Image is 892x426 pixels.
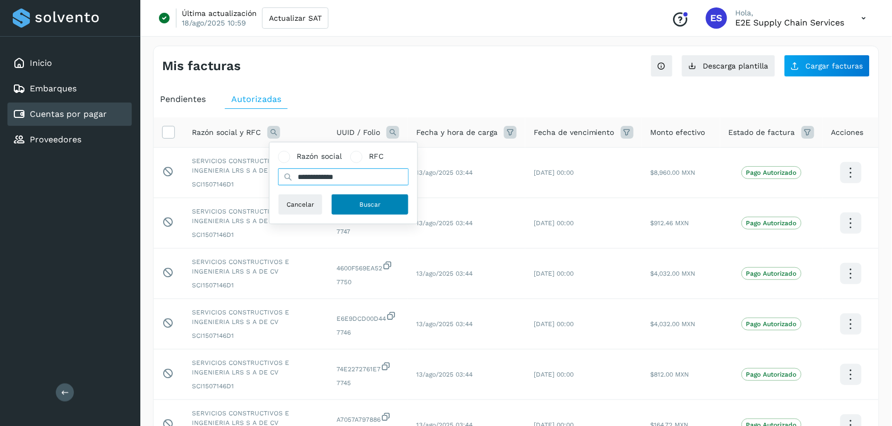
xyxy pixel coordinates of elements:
span: $812.00 MXN [651,371,689,378]
span: Estado de factura [729,127,795,138]
span: $4,032.00 MXN [651,320,696,328]
span: 13/ago/2025 03:44 [416,270,473,277]
span: 4600F569EA52 [336,260,399,273]
p: Pago Autorizado [746,270,797,277]
span: [DATE] 00:00 [534,320,574,328]
span: Autorizadas [231,94,281,104]
a: Inicio [30,58,52,68]
div: Inicio [7,52,132,75]
span: $4,032.00 MXN [651,270,696,277]
div: Embarques [7,77,132,100]
span: SERVICIOS CONSTRUCTIVOS E INGENIERIA LRS S A DE CV [192,308,319,327]
h4: Mis facturas [162,58,241,74]
button: Cargar facturas [784,55,870,77]
button: Descarga plantilla [681,55,776,77]
span: 7750 [336,277,399,287]
span: $912.46 MXN [651,219,689,227]
span: 7747 [336,227,399,236]
span: [DATE] 00:00 [534,270,574,277]
span: SERVICIOS CONSTRUCTIVOS E INGENIERIA LRS S A DE CV [192,257,319,276]
div: Proveedores [7,128,132,151]
span: E6E9DCD00D44 [336,311,399,323]
span: Fecha y hora de carga [416,127,498,138]
span: $8,960.00 MXN [651,169,696,176]
a: Proveedores [30,134,81,144]
span: 13/ago/2025 03:44 [416,169,473,176]
span: Descarga plantilla [703,62,769,70]
span: 13/ago/2025 03:44 [416,371,473,378]
span: SCI1507146D1 [192,230,319,240]
p: Pago Autorizado [746,320,797,328]
span: Acciones [831,127,864,138]
span: Actualizar SAT [269,14,322,22]
span: 74E2272761E7 [336,361,399,374]
a: Cuentas por pagar [30,109,107,119]
span: Monto efectivo [651,127,705,138]
span: SERVICIOS CONSTRUCTIVOS E INGENIERIA LRS S A DE CV [192,207,319,226]
span: 7745 [336,378,399,388]
span: Cargar facturas [806,62,863,70]
p: Pago Autorizado [746,169,797,176]
a: Embarques [30,83,77,93]
p: Pago Autorizado [746,219,797,227]
span: SCI1507146D1 [192,180,319,189]
div: Cuentas por pagar [7,103,132,126]
p: Hola, [736,8,845,18]
span: [DATE] 00:00 [534,219,574,227]
span: SERVICIOS CONSTRUCTIVOS E INGENIERIA LRS S A DE CV [192,156,319,175]
span: SERVICIOS CONSTRUCTIVOS E INGENIERIA LRS S A DE CV [192,358,319,377]
span: SCI1507146D1 [192,381,319,391]
span: Fecha de vencimiento [534,127,615,138]
span: 7746 [336,328,399,337]
span: Razón social y RFC [192,127,261,138]
p: Pago Autorizado [746,371,797,378]
p: 18/ago/2025 10:59 [182,18,246,28]
span: 13/ago/2025 03:44 [416,219,473,227]
span: UUID / Folio [336,127,380,138]
span: SCI1507146D1 [192,280,319,290]
span: [DATE] 00:00 [534,371,574,378]
span: [DATE] 00:00 [534,169,574,176]
span: A7057A797886 [336,412,399,424]
span: SCI1507146D1 [192,331,319,340]
button: Actualizar SAT [262,7,329,29]
span: 13/ago/2025 03:44 [416,320,473,328]
span: Pendientes [160,94,206,104]
p: E2E Supply Chain Services [736,18,845,28]
p: Última actualización [182,8,257,18]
